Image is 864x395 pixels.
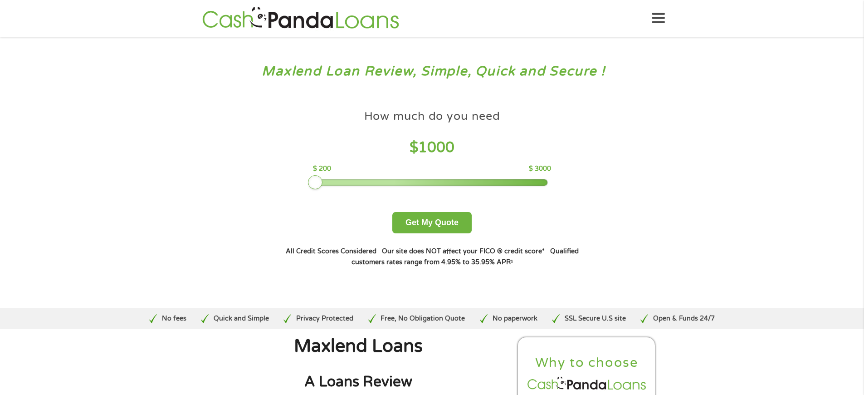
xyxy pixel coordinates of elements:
[351,247,579,266] strong: Qualified customers rates range from 4.95% to 35.95% APR¹
[565,314,626,324] p: SSL Secure U.S site
[296,314,353,324] p: Privacy Protected
[381,314,465,324] p: Free, No Obligation Quote
[162,314,186,324] p: No fees
[526,355,648,371] h2: Why to choose
[529,164,551,174] p: $ 3000
[313,138,551,157] h4: $
[208,373,509,391] h2: A Loans Review
[418,139,454,156] span: 1000
[313,164,331,174] p: $ 200
[653,314,715,324] p: Open & Funds 24/7
[286,247,376,255] strong: All Credit Scores Considered
[493,314,537,324] p: No paperwork
[382,247,545,255] strong: Our site does NOT affect your FICO ® credit score*
[364,109,500,124] h4: How much do you need
[392,212,472,233] button: Get My Quote
[214,314,269,324] p: Quick and Simple
[200,5,402,31] img: GetLoanNow Logo
[294,336,423,357] span: Maxlend Loans
[26,63,838,80] h3: Maxlend Loan Review, Simple, Quick and Secure !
